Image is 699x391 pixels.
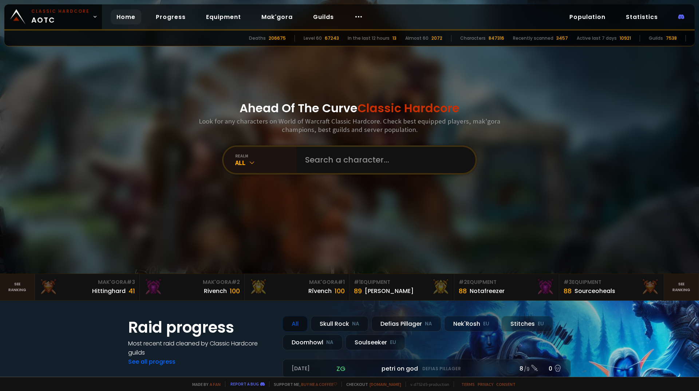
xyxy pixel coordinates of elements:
a: Consent [496,382,516,387]
div: Hittinghard [92,286,126,296]
a: Report a bug [230,381,259,387]
small: NA [326,339,333,346]
div: 847316 [489,35,504,42]
div: Characters [460,35,486,42]
a: Progress [150,9,191,24]
div: 100 [335,286,345,296]
div: Equipment [564,278,659,286]
div: [PERSON_NAME] [365,286,414,296]
div: Recently scanned [513,35,553,42]
span: Support me, [269,382,337,387]
small: EU [538,320,544,328]
div: Rîvench [308,286,332,296]
a: Guilds [307,9,340,24]
h1: Ahead Of The Curve [240,99,459,117]
div: Defias Pillager [371,316,441,332]
span: # 2 [459,278,467,286]
a: #1Equipment89[PERSON_NAME] [349,274,454,300]
a: #3Equipment88Sourceoheals [559,274,664,300]
small: Classic Hardcore [31,8,90,15]
a: Privacy [478,382,493,387]
div: Equipment [459,278,554,286]
a: Buy me a coffee [301,382,337,387]
div: Level 60 [304,35,322,42]
div: In the last 12 hours [348,35,390,42]
div: Doomhowl [283,335,343,350]
span: # 2 [232,278,240,286]
span: # 1 [338,278,345,286]
div: 41 [129,286,135,296]
h4: Most recent raid cleaned by Classic Hardcore guilds [128,339,274,357]
h1: Raid progress [128,316,274,339]
span: v. d752d5 - production [406,382,449,387]
div: Notafreezer [470,286,505,296]
div: Mak'Gora [39,278,135,286]
div: Nek'Rosh [444,316,498,332]
span: # 3 [564,278,572,286]
a: Population [564,9,611,24]
span: # 1 [354,278,361,286]
div: 206675 [269,35,286,42]
a: See all progress [128,357,175,366]
span: Made by [188,382,221,387]
div: Rivench [204,286,227,296]
a: Seeranking [664,274,699,300]
a: Mak'Gora#2Rivench100 [140,274,245,300]
a: Terms [461,382,475,387]
a: #2Equipment88Notafreezer [454,274,559,300]
small: EU [390,339,396,346]
span: Checkout [341,382,401,387]
div: realm [235,153,296,159]
h3: Look for any characters on World of Warcraft Classic Hardcore. Check best equipped players, mak'g... [196,117,503,134]
div: Mak'Gora [249,278,345,286]
div: All [283,316,308,332]
span: AOTC [31,8,90,26]
div: 2072 [431,35,442,42]
a: a fan [210,382,221,387]
input: Search a character... [301,147,467,173]
div: 88 [459,286,467,296]
div: Mak'Gora [144,278,240,286]
a: [DOMAIN_NAME] [370,382,401,387]
div: 88 [564,286,572,296]
div: Stitches [501,316,553,332]
a: Statistics [620,9,664,24]
small: NA [352,320,359,328]
div: 89 [354,286,362,296]
div: 13 [392,35,396,42]
div: Equipment [354,278,450,286]
a: Mak'gora [256,9,299,24]
div: 67243 [325,35,339,42]
div: Soulseeker [345,335,405,350]
div: 100 [230,286,240,296]
a: Home [111,9,141,24]
div: Guilds [649,35,663,42]
div: 7538 [666,35,677,42]
div: Active last 7 days [577,35,617,42]
div: Skull Rock [311,316,368,332]
a: Classic HardcoreAOTC [4,4,102,29]
a: Equipment [200,9,247,24]
div: All [235,159,296,167]
span: # 3 [127,278,135,286]
span: Classic Hardcore [358,100,459,116]
small: EU [483,320,489,328]
div: Sourceoheals [574,286,615,296]
div: Almost 60 [405,35,429,42]
div: 3457 [556,35,568,42]
a: Mak'Gora#3Hittinghard41 [35,274,140,300]
a: [DATE]zgpetri on godDefias Pillager8 /90 [283,359,571,378]
div: Deaths [249,35,266,42]
div: 10921 [620,35,631,42]
a: Mak'Gora#1Rîvench100 [245,274,349,300]
small: NA [425,320,432,328]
